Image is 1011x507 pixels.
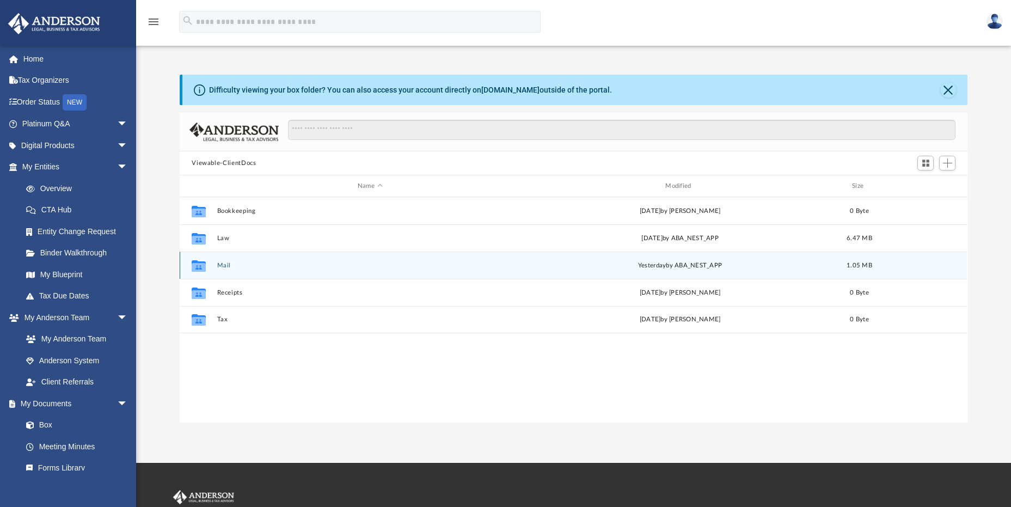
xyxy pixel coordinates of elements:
a: Binder Walkthrough [15,242,144,264]
img: User Pic [987,14,1003,29]
div: grid [180,197,967,423]
div: [DATE] by [PERSON_NAME] [528,288,833,298]
span: 6.47 MB [847,235,872,241]
a: Forms Library [15,457,133,479]
a: menu [147,21,160,28]
span: arrow_drop_down [117,113,139,136]
button: Add [939,156,955,171]
a: My Blueprint [15,264,139,285]
a: My Entitiesarrow_drop_down [8,156,144,178]
div: Difficulty viewing your box folder? You can also access your account directly on outside of the p... [209,84,612,96]
button: Mail [217,262,523,269]
button: Switch to Grid View [917,156,934,171]
span: arrow_drop_down [117,393,139,415]
div: [DATE] by [PERSON_NAME] [528,315,833,325]
a: Box [15,414,133,436]
img: Anderson Advisors Platinum Portal [171,490,236,504]
span: arrow_drop_down [117,135,139,157]
div: NEW [63,94,87,111]
span: yesterday [638,262,666,268]
div: by ABA_NEST_APP [528,261,833,271]
div: [DATE] by ABA_NEST_APP [528,234,833,243]
button: Law [217,235,523,242]
a: CTA Hub [15,199,144,221]
img: Anderson Advisors Platinum Portal [5,13,103,34]
a: My Anderson Team [15,328,133,350]
a: Home [8,48,144,70]
i: menu [147,15,160,28]
button: Close [941,82,956,97]
span: 1.05 MB [847,262,872,268]
span: 0 Byte [850,290,869,296]
span: 0 Byte [850,316,869,322]
div: Modified [527,181,833,191]
i: search [182,15,194,27]
a: Order StatusNEW [8,91,144,113]
a: Overview [15,178,144,199]
div: id [886,181,963,191]
button: Receipts [217,289,523,296]
a: Anderson System [15,350,139,371]
a: Digital Productsarrow_drop_down [8,135,144,156]
a: Tax Organizers [8,70,144,91]
input: Search files and folders [288,120,955,141]
button: Viewable-ClientDocs [192,158,256,168]
a: Meeting Minutes [15,436,139,457]
a: My Anderson Teamarrow_drop_down [8,307,139,328]
a: [DOMAIN_NAME] [481,85,540,94]
div: Size [838,181,881,191]
a: Platinum Q&Aarrow_drop_down [8,113,144,135]
a: Client Referrals [15,371,139,393]
span: arrow_drop_down [117,307,139,329]
a: Tax Due Dates [15,285,144,307]
a: My Documentsarrow_drop_down [8,393,139,414]
div: Name [217,181,523,191]
div: [DATE] by [PERSON_NAME] [528,206,833,216]
button: Tax [217,316,523,323]
div: id [185,181,212,191]
a: Entity Change Request [15,221,144,242]
span: arrow_drop_down [117,156,139,179]
span: 0 Byte [850,208,869,214]
button: Bookkeeping [217,207,523,215]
